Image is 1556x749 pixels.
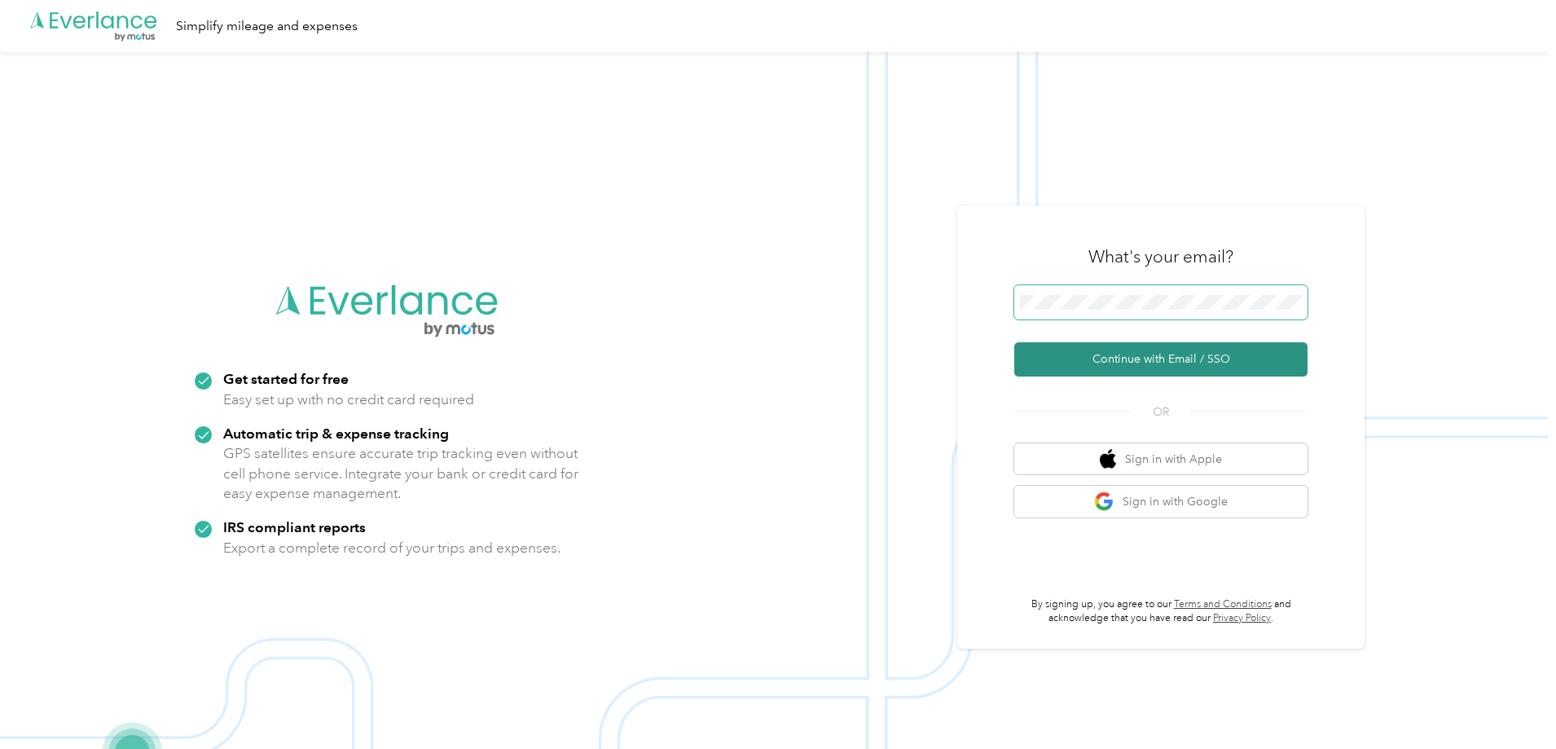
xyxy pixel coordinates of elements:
[1213,612,1271,624] a: Privacy Policy
[223,425,449,442] strong: Automatic trip & expense tracking
[1100,449,1116,469] img: apple logo
[223,443,579,504] p: GPS satellites ensure accurate trip tracking even without cell phone service. Integrate your bank...
[1174,598,1272,610] a: Terms and Conditions
[1088,245,1233,268] h3: What's your email?
[223,518,366,535] strong: IRS compliant reports
[223,538,560,558] p: Export a complete record of your trips and expenses.
[176,16,358,37] div: Simplify mileage and expenses
[223,390,474,410] p: Easy set up with no credit card required
[1014,342,1308,377] button: Continue with Email / SSO
[1132,403,1189,421] span: OR
[223,370,349,387] strong: Get started for free
[1014,443,1308,475] button: apple logoSign in with Apple
[1014,486,1308,518] button: google logoSign in with Google
[1014,597,1308,626] p: By signing up, you agree to our and acknowledge that you have read our .
[1094,491,1114,512] img: google logo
